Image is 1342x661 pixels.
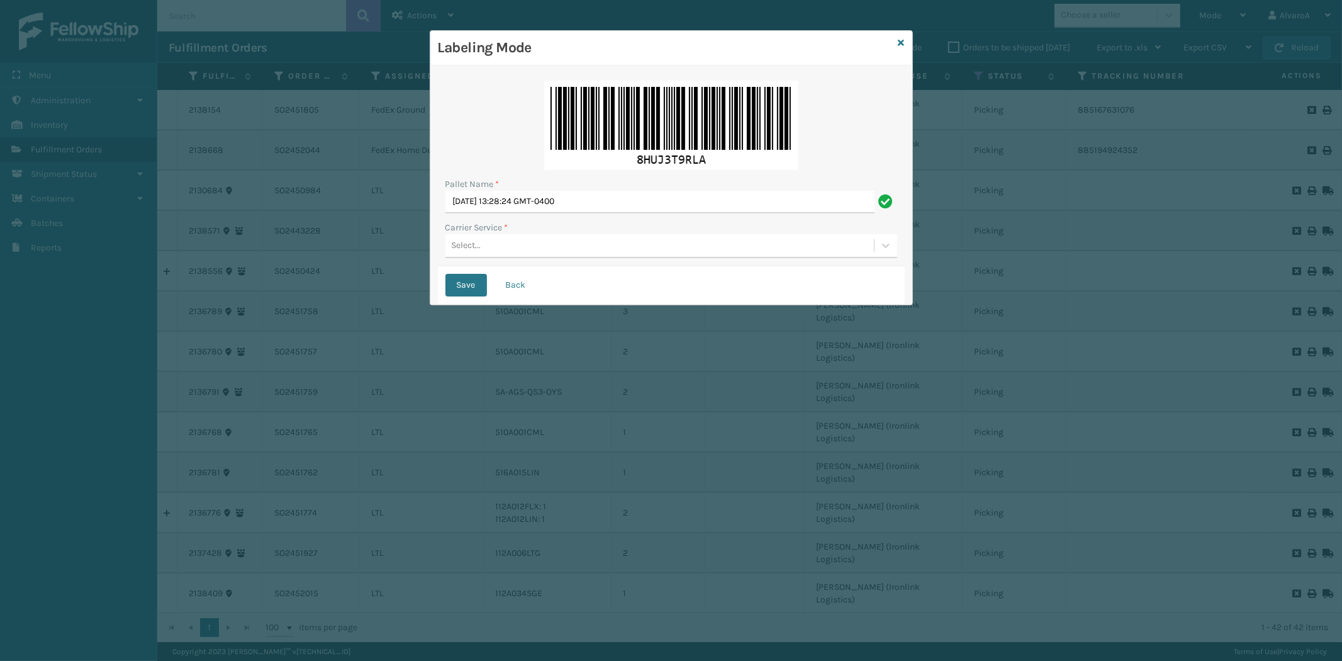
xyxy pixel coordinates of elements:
[445,178,500,191] label: Pallet Name
[495,274,537,297] button: Back
[445,221,508,234] label: Carrier Service
[544,81,798,170] img: AAAAAZJREFUAwBY2JyBfApeCwAAAABJRU5ErkJggg==
[445,274,487,297] button: Save
[452,239,481,252] div: Select...
[438,38,893,57] h3: Labeling Mode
